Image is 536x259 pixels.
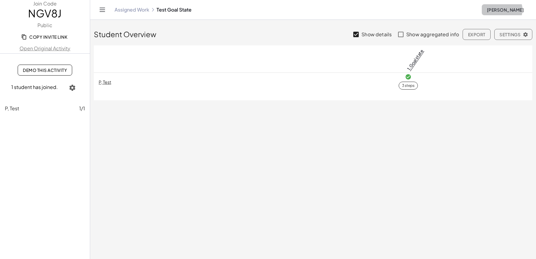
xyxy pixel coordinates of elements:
[487,7,524,12] span: [PERSON_NAME]
[37,22,52,29] label: Public
[97,5,107,15] button: Toggle navigation
[494,29,532,40] button: Settings
[463,29,490,40] button: Export
[11,84,58,90] span: 1 student has joined.
[499,32,527,37] span: Settings
[18,31,72,42] button: Copy Invite Link
[468,32,485,37] span: Export
[482,4,529,15] button: [PERSON_NAME]
[115,7,149,13] a: Assigned Work
[406,27,459,42] label: Show aggregated info
[79,105,85,112] span: 1/1
[402,83,414,88] div: 3 steps
[18,65,72,76] a: Demo This Activity
[99,79,111,85] a: P, Test
[361,27,392,42] label: Show details
[23,67,67,73] span: Demo This Activity
[405,74,411,80] i: Task finished and correct.
[406,48,425,71] a: 1. Goal state
[23,34,67,40] span: Copy Invite Link
[5,105,19,112] span: P, Test
[94,20,532,42] div: Student Overview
